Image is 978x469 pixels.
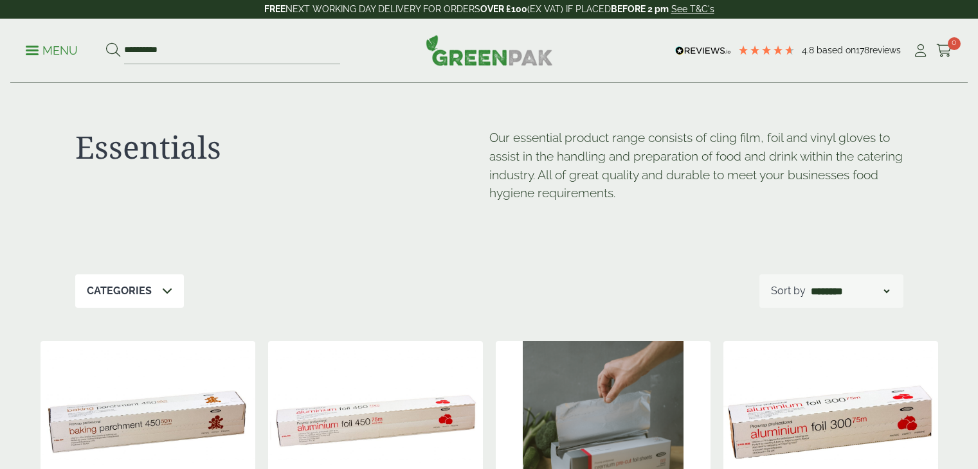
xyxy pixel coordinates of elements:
strong: BEFORE 2 pm [611,4,669,14]
span: reviews [869,45,901,55]
img: REVIEWS.io [675,46,731,55]
p: Our essential product range consists of cling film, foil and vinyl gloves to assist in the handli... [489,128,903,202]
p: Categories [87,283,152,299]
i: Cart [936,44,952,57]
i: My Account [912,44,928,57]
h1: Essentials [75,128,489,166]
select: Shop order [808,283,892,299]
a: Menu [26,43,78,56]
strong: OVER £100 [480,4,527,14]
strong: FREE [264,4,285,14]
img: GreenPak Supplies [426,35,553,66]
span: 0 [948,37,961,50]
p: Sort by [771,283,806,299]
a: See T&C's [671,4,714,14]
span: 4.8 [802,45,817,55]
div: 4.78 Stars [738,44,795,56]
p: Menu [26,43,78,58]
span: 178 [856,45,869,55]
span: Based on [817,45,856,55]
a: 0 [936,41,952,60]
